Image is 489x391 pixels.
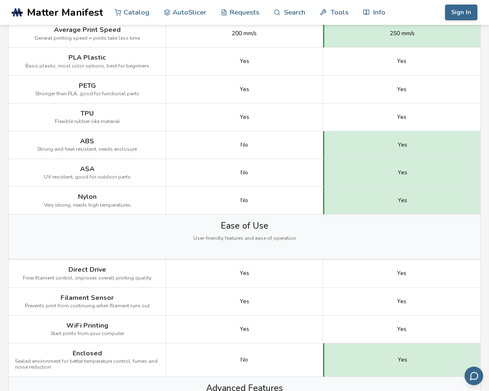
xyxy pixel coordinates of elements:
[241,357,248,363] span: No
[55,119,120,125] span: Flexible rubber-like material
[37,147,137,152] span: Strong and heat resistant, needs enclosure
[241,197,248,204] span: No
[398,169,407,176] span: Yes
[80,165,95,173] span: ASA
[397,270,406,277] span: Yes
[240,86,249,93] span: Yes
[241,169,248,176] span: No
[27,7,103,18] span: Matter Manifest
[35,91,139,97] span: Stronger than PLA, good for functional parts
[25,303,150,309] span: Prevents print from continuing when filament runs out
[240,270,249,277] span: Yes
[44,174,131,180] span: UV resistant, good for outdoor parts
[221,221,268,231] span: Ease of Use
[25,63,149,69] span: Basic plastic, most color options, best for beginners
[44,203,131,208] span: Very strong, needs high temperatures
[68,54,106,61] span: PLA Plastic
[240,326,249,333] span: Yes
[240,58,249,65] span: Yes
[73,350,102,357] span: Enclosed
[240,114,249,121] span: Yes
[397,86,406,93] span: Yes
[397,114,406,121] span: Yes
[445,5,477,20] button: Sign In
[240,298,249,305] span: Yes
[34,36,140,41] span: General printing speed = prints take less time
[54,26,121,34] span: Average Print Speed
[79,82,96,89] span: PETG
[80,110,94,117] span: TPU
[398,197,407,204] span: Yes
[51,331,124,337] span: Start prints from your computer
[66,322,108,329] span: WiFi Printing
[61,294,114,302] span: Filament Sensor
[390,30,415,37] span: 250 mm/s
[397,326,406,333] span: Yes
[193,236,296,241] span: User-friendly features and ease of operation
[397,298,406,305] span: Yes
[23,275,151,281] span: Finer filament control, improves overall printing quality
[68,266,106,273] span: Direct Drive
[398,142,407,148] span: Yes
[15,359,159,370] span: Sealed environment for better temperature control, fumes and noise reduction
[465,367,483,385] button: Send feedback via email
[397,58,406,65] span: Yes
[232,30,257,37] span: 200 mm/s
[241,142,248,148] span: No
[398,357,407,363] span: Yes
[78,193,97,200] span: Nylon
[80,138,94,145] span: ABS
